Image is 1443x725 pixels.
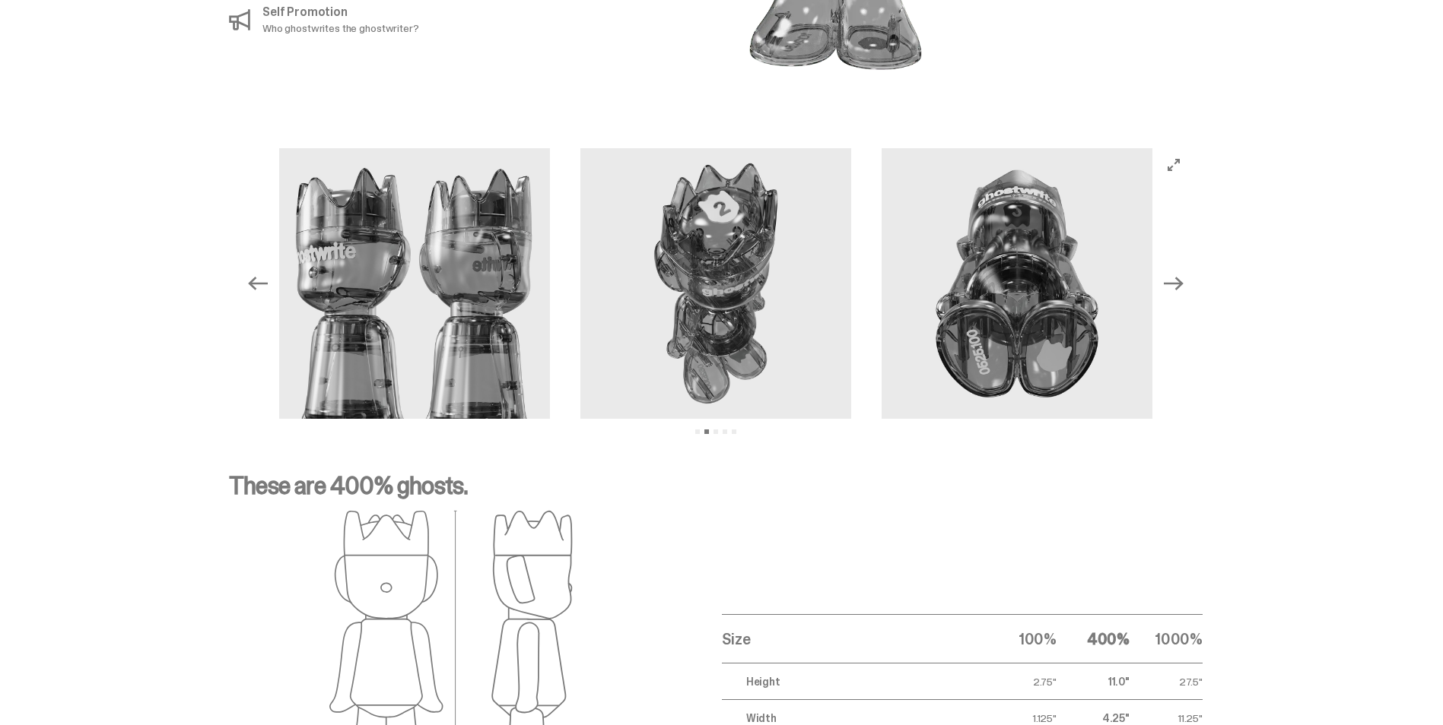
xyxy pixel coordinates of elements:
td: 11.0" [1057,663,1130,700]
p: Who ghostwrites the ghostwriter? [262,23,419,33]
button: View full-screen [1165,156,1183,174]
th: 400% [1057,615,1130,663]
button: View slide 2 [704,429,709,434]
td: 2.75" [984,663,1057,700]
td: Height [722,663,984,700]
button: Next [1157,267,1190,300]
th: 1000% [1130,615,1203,663]
img: ghostwrite_Two_Media_4.png [279,148,550,419]
td: 27.5" [1130,663,1203,700]
th: Size [722,615,984,663]
p: These are 400% ghosts. [229,473,1203,510]
button: View slide 5 [732,429,736,434]
img: ghostwrite_Two_Media_6.png [882,148,1152,419]
button: View slide 4 [723,429,727,434]
img: ghostwrite_Two_Media_5.png [580,148,851,419]
button: View slide 3 [714,429,718,434]
button: Previous [241,267,275,300]
button: View slide 1 [695,429,700,434]
th: 100% [984,615,1057,663]
p: Self Promotion [262,6,419,18]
